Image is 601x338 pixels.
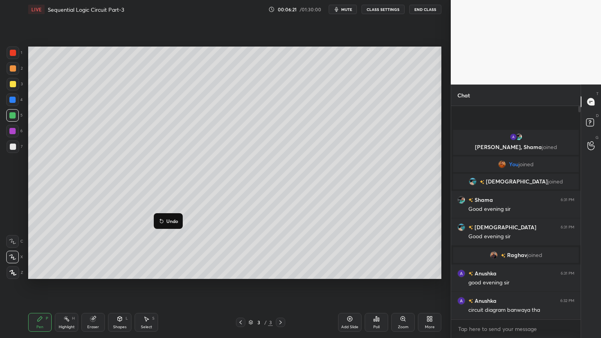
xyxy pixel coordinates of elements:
[498,160,506,168] img: 5786bad726924fb0bb2bae2edf64aade.jpg
[480,180,484,184] img: no-rating-badge.077c3623.svg
[509,161,518,167] span: You
[362,5,405,14] button: CLASS SETTINGS
[451,85,476,106] p: Chat
[28,5,45,14] div: LIVE
[48,6,124,13] h4: Sequential Logic Circuit Part-3
[468,198,473,202] img: no-rating-badge.077c3623.svg
[468,306,574,314] div: circuit diagram banwaya tha
[425,325,435,329] div: More
[596,135,599,140] p: G
[457,196,465,204] img: 3
[596,91,599,97] p: T
[501,253,506,258] img: no-rating-badge.077c3623.svg
[548,178,563,185] span: joined
[36,325,43,329] div: Pen
[473,269,497,277] h6: Anushka
[6,93,23,106] div: 4
[341,7,352,12] span: mute
[7,266,23,279] div: Z
[451,128,581,319] div: grid
[72,316,75,320] div: H
[468,233,574,241] div: Good evening sir
[469,178,477,185] img: 149d9c1733b340dab8ddfff9238e5eb4.47529909_3
[457,223,465,231] img: 149d9c1733b340dab8ddfff9238e5eb4.47529909_3
[473,196,493,204] h6: Shama
[141,325,152,329] div: Select
[7,140,23,153] div: 7
[6,125,23,137] div: 6
[468,205,574,213] div: Good evening sir
[561,225,574,230] div: 6:31 PM
[458,144,574,150] p: [PERSON_NAME], Shama
[468,279,574,287] div: good evening sir
[457,297,465,305] img: 3
[157,216,180,226] button: Undo
[561,198,574,202] div: 6:31 PM
[6,235,23,248] div: C
[518,161,534,167] span: joined
[166,218,178,224] p: Undo
[268,319,273,326] div: 3
[341,325,358,329] div: Add Slide
[87,325,99,329] div: Eraser
[152,316,155,320] div: S
[490,251,498,259] img: c4b11ed5d7064d73a9c84b726a4414f2.jpg
[7,62,23,75] div: 2
[596,113,599,119] p: D
[468,299,473,303] img: no-rating-badge.077c3623.svg
[509,133,517,141] img: 3
[468,271,473,276] img: no-rating-badge.077c3623.svg
[486,178,548,185] span: [DEMOGRAPHIC_DATA]
[6,109,23,122] div: 5
[561,271,574,276] div: 6:31 PM
[264,320,266,325] div: /
[457,270,465,277] img: 3
[515,133,523,141] img: 3
[329,5,357,14] button: mute
[59,325,75,329] div: Highlight
[542,143,557,151] span: joined
[113,325,126,329] div: Shapes
[468,225,473,230] img: no-rating-badge.077c3623.svg
[46,316,48,320] div: P
[7,47,22,59] div: 1
[126,316,128,320] div: L
[7,78,23,90] div: 3
[6,251,23,263] div: X
[373,325,380,329] div: Poll
[507,252,527,258] span: Raghav
[473,223,536,231] h6: [DEMOGRAPHIC_DATA]
[255,320,263,325] div: 3
[473,297,497,305] h6: Anushka
[409,5,441,14] button: End Class
[398,325,408,329] div: Zoom
[527,252,542,258] span: joined
[560,298,574,303] div: 6:32 PM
